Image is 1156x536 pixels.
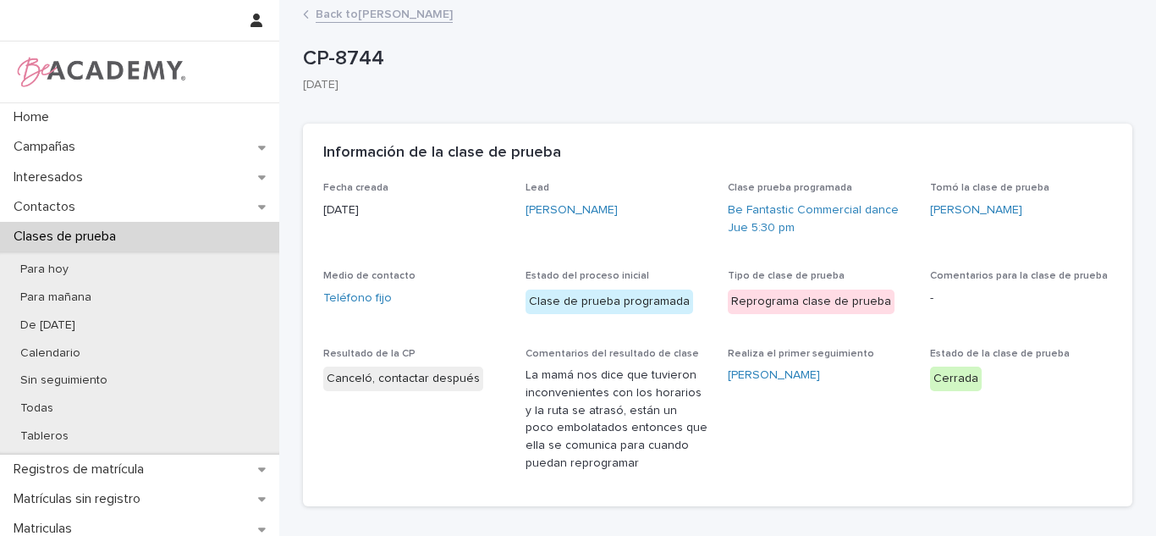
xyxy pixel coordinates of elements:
[323,349,416,359] span: Resultado de la CP
[323,202,505,219] p: [DATE]
[526,349,699,359] span: Comentarios del resultado de clase
[526,290,693,314] div: Clase de prueba programada
[323,367,483,391] div: Canceló, contactar después
[930,367,982,391] div: Cerrada
[728,367,820,384] a: [PERSON_NAME]
[7,429,82,444] p: Tableros
[930,202,1022,219] a: [PERSON_NAME]
[7,346,94,361] p: Calendario
[323,271,416,281] span: Medio de contacto
[7,491,154,507] p: Matrículas sin registro
[930,183,1049,193] span: Tomó la clase de prueba
[526,271,649,281] span: Estado del proceso inicial
[7,199,89,215] p: Contactos
[7,139,89,155] p: Campañas
[7,262,82,277] p: Para hoy
[7,373,121,388] p: Sin seguimiento
[7,401,67,416] p: Todas
[303,78,1119,92] p: [DATE]
[7,109,63,125] p: Home
[303,47,1126,71] p: CP-8744
[930,290,1112,307] p: -
[7,169,96,185] p: Interesados
[323,144,561,163] h2: Información de la clase de prueba
[526,202,618,219] a: [PERSON_NAME]
[526,183,549,193] span: Lead
[728,271,845,281] span: Tipo de clase de prueba
[316,3,453,23] a: Back to[PERSON_NAME]
[728,202,910,237] a: Be Fantastic Commercial dance Jue 5:30 pm
[728,349,874,359] span: Realiza el primer seguimiento
[323,183,388,193] span: Fecha creada
[14,55,187,89] img: WPrjXfSUmiLcdUfaYY4Q
[7,290,105,305] p: Para mañana
[930,271,1108,281] span: Comentarios para la clase de prueba
[7,461,157,478] p: Registros de matrícula
[7,229,129,245] p: Clases de prueba
[323,290,392,307] a: Teléfono fijo
[526,367,707,472] p: La mamá nos dice que tuvieron inconvenientes con los horarios y la ruta se atrasó, están un poco ...
[930,349,1070,359] span: Estado de la clase de prueba
[728,290,895,314] div: Reprograma clase de prueba
[728,183,852,193] span: Clase prueba programada
[7,318,89,333] p: De [DATE]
